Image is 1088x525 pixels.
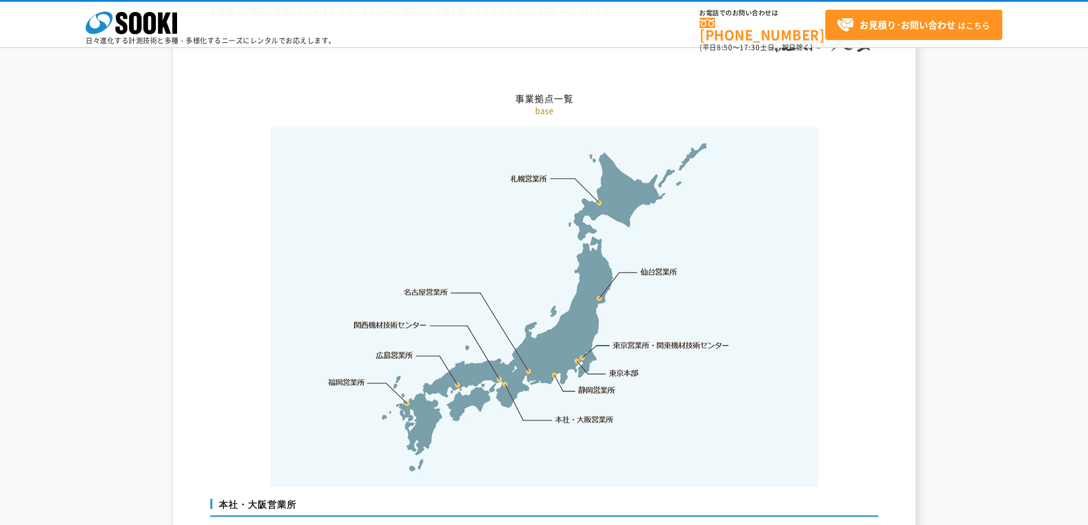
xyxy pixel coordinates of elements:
span: 8:50 [717,42,733,53]
a: 広島営業所 [376,349,413,360]
span: 17:30 [740,42,760,53]
a: [PHONE_NUMBER] [700,18,825,41]
a: 東京本部 [609,368,639,379]
p: base [210,105,878,117]
a: 静岡営業所 [578,384,615,396]
span: お電話でのお問い合わせは [700,10,825,17]
a: 福岡営業所 [328,376,365,388]
a: お見積り･お問い合わせはこちら [825,10,1002,40]
a: 東京営業所・関東機材技術センター [613,339,730,351]
a: 本社・大阪営業所 [554,414,614,425]
a: 仙台営業所 [640,266,677,278]
img: 事業拠点一覧 [270,127,818,487]
span: (平日 ～ 土日、祝日除く) [700,42,813,53]
a: 札幌営業所 [511,173,548,184]
h3: 本社・大阪営業所 [210,499,878,517]
a: 名古屋営業所 [404,287,448,298]
strong: お見積り･お問い合わせ [860,18,955,31]
a: 関西機材技術センター [354,319,427,331]
p: 日々進化する計測技術と多種・多様化するニーズにレンタルでお応えします。 [86,37,336,44]
span: はこちら [837,17,990,34]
